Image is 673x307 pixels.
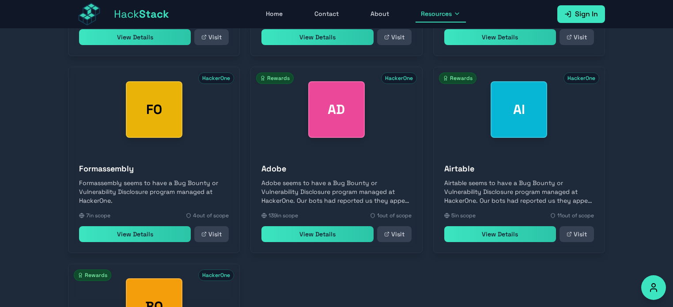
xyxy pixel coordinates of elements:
[139,7,169,21] span: Stack
[79,226,191,242] a: View Details
[198,72,234,84] span: HackerOne
[557,212,594,219] span: 11 out of scope
[74,269,111,281] span: Rewards
[268,212,298,219] span: 139 in scope
[444,163,594,175] h3: Airtable
[79,163,229,175] h3: Formassembly
[261,29,373,45] a: View Details
[86,212,110,219] span: 7 in scope
[194,29,229,45] a: Visit
[261,226,373,242] a: View Details
[256,72,294,84] span: Rewards
[193,212,229,219] span: 4 out of scope
[575,9,598,19] span: Sign In
[377,212,412,219] span: 1 out of scope
[557,5,605,23] a: Sign In
[560,29,594,45] a: Visit
[198,269,234,281] span: HackerOne
[381,72,417,84] span: HackerOne
[491,81,547,138] div: Airtable
[439,72,476,84] span: Rewards
[308,81,365,138] div: Adobe
[79,178,229,205] p: Formassembly seems to have a Bug Bounty or Vulnerability Disclosure program managed at HackerOne.
[114,7,169,21] span: Hack
[377,226,412,242] a: Visit
[377,29,412,45] a: Visit
[416,6,466,23] button: Resources
[365,6,394,23] a: About
[421,9,452,18] span: Resources
[444,29,556,45] a: View Details
[560,226,594,242] a: Visit
[261,6,288,23] a: Home
[444,178,594,205] p: Airtable seems to have a Bug Bounty or Vulnerability Disclosure program managed at HackerOne. Our...
[126,81,182,138] div: Formassembly
[309,6,344,23] a: Contact
[261,163,411,175] h3: Adobe
[641,275,666,300] button: Accessibility Options
[79,29,191,45] a: View Details
[444,226,556,242] a: View Details
[261,178,411,205] p: Adobe seems to have a Bug Bounty or Vulnerability Disclosure program managed at HackerOne. Our bo...
[451,212,476,219] span: 5 in scope
[194,226,229,242] a: Visit
[563,72,599,84] span: HackerOne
